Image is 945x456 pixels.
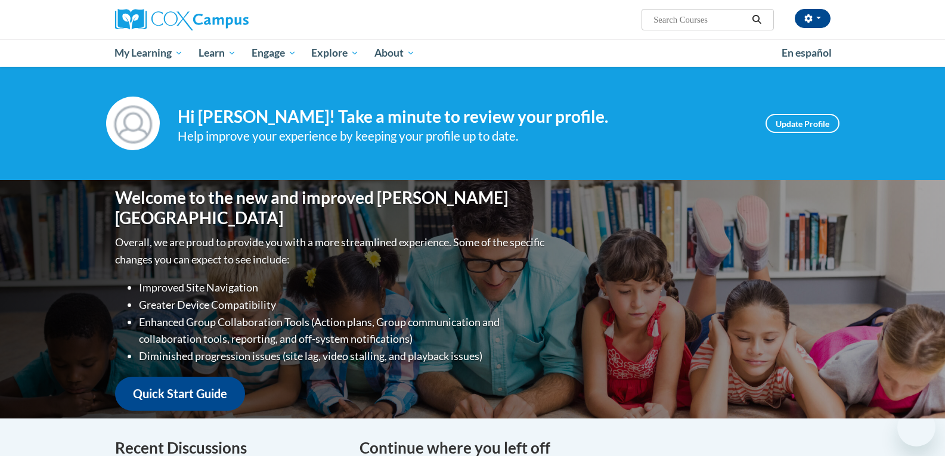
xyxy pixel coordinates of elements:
[139,314,547,348] li: Enhanced Group Collaboration Tools (Action plans, Group communication and collaboration tools, re...
[303,39,367,67] a: Explore
[766,114,839,133] a: Update Profile
[97,39,848,67] div: Main menu
[774,41,839,66] a: En español
[139,279,547,296] li: Improved Site Navigation
[115,234,547,268] p: Overall, we are proud to provide you with a more streamlined experience. Some of the specific cha...
[374,46,415,60] span: About
[252,46,296,60] span: Engage
[115,188,547,228] h1: Welcome to the new and improved [PERSON_NAME][GEOGRAPHIC_DATA]
[178,107,748,127] h4: Hi [PERSON_NAME]! Take a minute to review your profile.
[115,9,342,30] a: Cox Campus
[139,296,547,314] li: Greater Device Compatibility
[115,9,249,30] img: Cox Campus
[652,13,748,27] input: Search Courses
[199,46,236,60] span: Learn
[139,348,547,365] li: Diminished progression issues (site lag, video stalling, and playback issues)
[244,39,304,67] a: Engage
[311,46,359,60] span: Explore
[367,39,423,67] a: About
[106,97,160,150] img: Profile Image
[114,46,183,60] span: My Learning
[795,9,831,28] button: Account Settings
[897,408,935,446] iframe: Button to launch messaging window
[782,46,832,59] span: En español
[107,39,191,67] a: My Learning
[178,126,748,146] div: Help improve your experience by keeping your profile up to date.
[115,377,245,411] a: Quick Start Guide
[748,13,766,27] button: Search
[191,39,244,67] a: Learn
